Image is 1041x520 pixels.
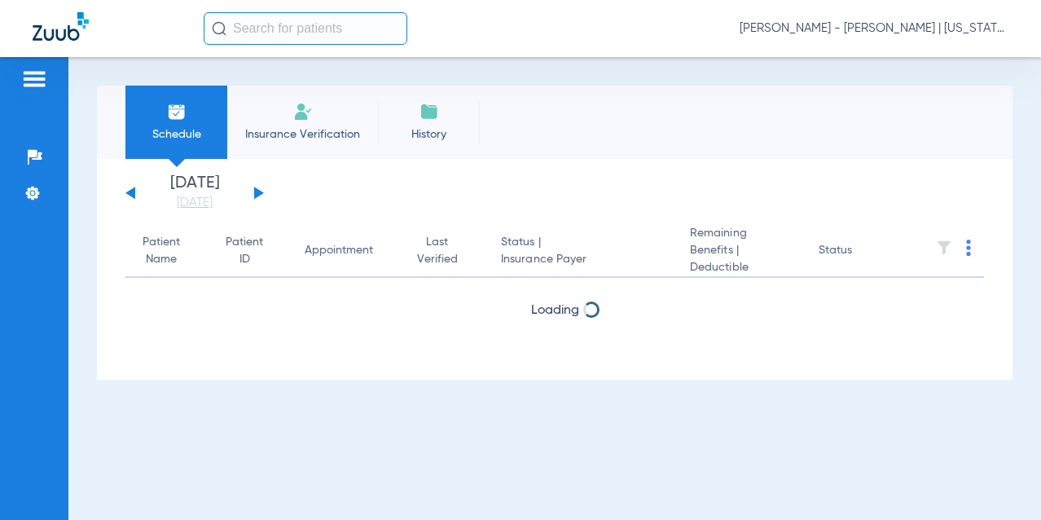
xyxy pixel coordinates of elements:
div: Appointment [305,242,389,259]
div: Patient Name [138,234,184,268]
th: Status [806,225,916,278]
img: Zuub Logo [33,12,89,41]
span: Insurance Verification [239,126,366,143]
input: Search for patients [204,12,407,45]
span: Insurance Payer [501,251,664,268]
div: Last Verified [415,234,460,268]
span: [PERSON_NAME] - [PERSON_NAME] | [US_STATE] Family Dentistry [740,20,1008,37]
img: group-dot-blue.svg [966,240,971,256]
img: filter.svg [936,240,952,256]
div: Patient ID [225,234,279,268]
th: Status | [488,225,677,278]
img: Search Icon [212,21,226,36]
img: Manual Insurance Verification [293,102,313,121]
div: Patient Name [138,234,199,268]
div: Appointment [305,242,373,259]
span: History [390,126,468,143]
span: Loading [531,304,579,317]
span: Deductible [690,259,793,276]
img: hamburger-icon [21,69,47,89]
img: History [419,102,439,121]
span: Schedule [138,126,215,143]
th: Remaining Benefits | [677,225,806,278]
a: [DATE] [146,195,244,211]
div: Patient ID [225,234,264,268]
div: Last Verified [415,234,475,268]
img: Schedule [167,102,187,121]
li: [DATE] [146,175,244,211]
